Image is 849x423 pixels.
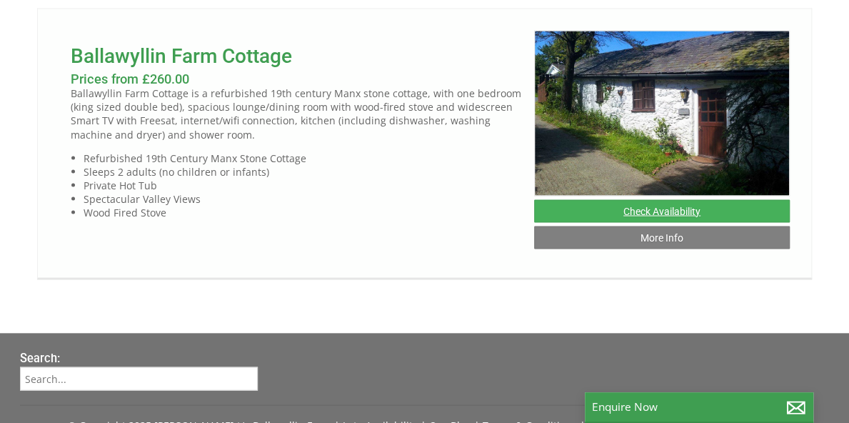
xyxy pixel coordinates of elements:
li: Wood Fired Stove [84,205,523,219]
li: Spectacular Valley Views [84,191,523,205]
input: Search... [20,367,258,390]
li: Private Hot Tub [84,178,523,191]
li: Refurbished 19th Century Manx Stone Cottage [84,151,523,164]
p: Ballawyllin Farm Cottage is a refurbished 19th century Manx stone cottage, with one bedroom (king... [71,86,523,141]
a: More Info [534,226,790,249]
a: Ballawyllin Farm Cottage [71,44,292,68]
a: Check Availability [534,199,790,222]
img: ballawyllin-cottage-self.original.jpg [534,30,790,196]
li: Sleeps 2 adults (no children or infants) [84,164,523,178]
h3: Prices from £260.00 [71,71,523,86]
h3: Search: [20,351,258,364]
p: Enquire Now [592,399,806,414]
